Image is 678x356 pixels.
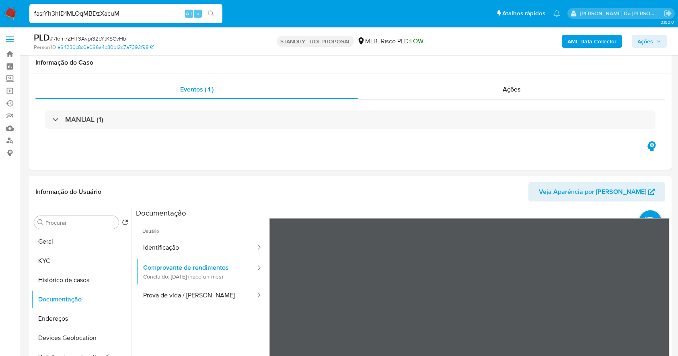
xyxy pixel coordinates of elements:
b: Person ID [34,44,56,51]
button: KYC [31,251,131,271]
span: s [197,10,199,17]
button: search-icon [203,8,219,19]
div: MANUAL (1) [45,110,655,129]
span: Veja Aparência por [PERSON_NAME] [539,182,646,201]
p: STANDBY - ROI PROPOSAL [277,36,354,47]
span: Risco PLD: [381,37,423,46]
span: Atalhos rápidos [502,9,545,18]
p: patricia.varelo@mercadopago.com.br [580,10,661,17]
h3: MANUAL (1) [65,115,103,124]
a: e64230c8c0e066a4d30b12c7a7392f98 [58,44,154,51]
input: Procurar [45,219,115,226]
button: Geral [31,232,131,251]
b: AML Data Collector [567,35,616,48]
button: Procurar [37,219,44,226]
button: Endereços [31,309,131,328]
button: Ações [632,35,667,48]
span: Alt [186,10,192,17]
span: Eventos ( 1 ) [180,85,214,94]
h1: Informação do Usuário [35,188,101,196]
a: Sair [664,9,672,18]
button: Retornar ao pedido padrão [122,219,128,228]
a: Notificações [553,10,560,17]
span: LOW [410,37,423,46]
button: Documentação [31,290,131,309]
div: MLB [357,37,378,46]
span: Ações [503,85,521,94]
button: Veja Aparência por [PERSON_NAME] [528,182,665,201]
b: PLD [34,31,50,44]
span: Ações [637,35,653,48]
h1: Informação do Caso [35,59,665,67]
input: Pesquise usuários ou casos... [29,8,222,19]
button: Devices Geolocation [31,328,131,348]
span: # 7lem7ZHT3Avpi32bYtKSCvHb [50,35,126,43]
button: AML Data Collector [562,35,622,48]
button: Histórico de casos [31,271,131,290]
